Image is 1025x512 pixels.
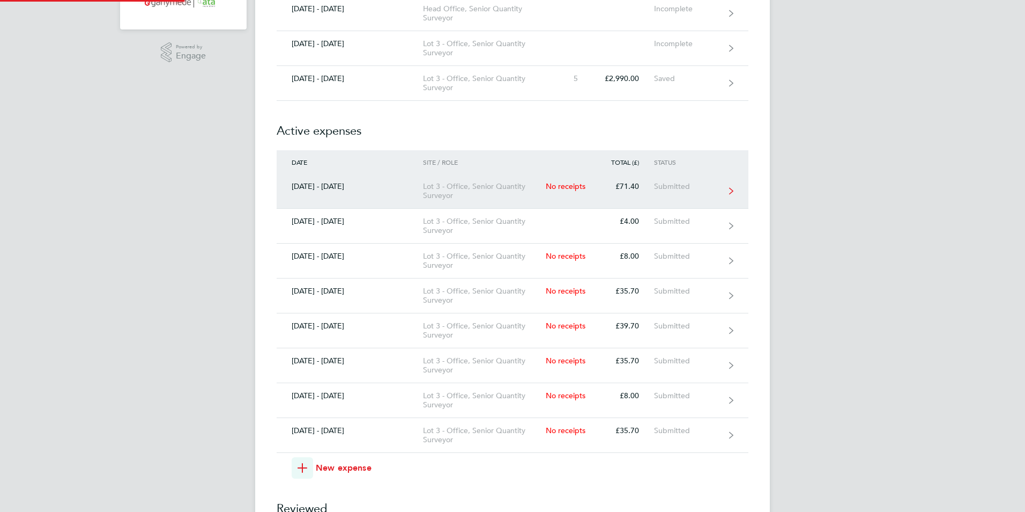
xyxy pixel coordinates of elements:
h2: Active expenses [277,101,748,150]
a: [DATE] - [DATE]Lot 3 - Office, Senior Quantity SurveyorNo receipts£39.70Submitted [277,313,748,348]
div: No receipts [546,287,593,296]
div: Date [277,158,423,166]
div: Site / Role [423,158,546,166]
div: [DATE] - [DATE] [277,182,423,191]
div: No receipts [546,182,593,191]
div: Lot 3 - Office, Senior Quantity Surveyor [423,356,546,375]
div: Incomplete [654,4,720,13]
div: £39.70 [593,321,654,331]
div: No receipts [546,252,593,261]
a: [DATE] - [DATE]Lot 3 - Office, Senior Quantity Surveyor£4.00Submitted [277,209,748,244]
div: [DATE] - [DATE] [277,39,423,48]
span: Powered by [176,42,206,52]
div: £2,990.00 [593,74,654,83]
div: 5 [546,74,593,83]
a: [DATE] - [DATE]Lot 3 - Office, Senior Quantity SurveyorNo receipts£71.40Submitted [277,174,748,209]
div: Submitted [654,321,720,331]
span: Engage [176,52,206,61]
div: Saved [654,74,720,83]
div: Head Office, Senior Quantity Surveyor [423,4,546,23]
div: [DATE] - [DATE] [277,217,423,226]
div: £8.00 [593,252,654,261]
div: No receipts [546,391,593,400]
div: Submitted [654,217,720,226]
div: [DATE] - [DATE] [277,287,423,296]
div: [DATE] - [DATE] [277,391,423,400]
div: Submitted [654,252,720,261]
div: Submitted [654,426,720,435]
div: £35.70 [593,356,654,365]
div: Lot 3 - Office, Senior Quantity Surveyor [423,391,546,409]
div: £35.70 [593,426,654,435]
div: [DATE] - [DATE] [277,252,423,261]
div: [DATE] - [DATE] [277,74,423,83]
div: [DATE] - [DATE] [277,356,423,365]
div: £8.00 [593,391,654,400]
div: Submitted [654,356,720,365]
a: [DATE] - [DATE]Lot 3 - Office, Senior Quantity SurveyorNo receipts£8.00Submitted [277,383,748,418]
div: Lot 3 - Office, Senior Quantity Surveyor [423,182,546,200]
div: Incomplete [654,39,720,48]
div: Submitted [654,391,720,400]
a: [DATE] - [DATE]Lot 3 - Office, Senior Quantity SurveyorNo receipts£35.70Submitted [277,279,748,313]
div: Lot 3 - Office, Senior Quantity Surveyor [423,287,546,305]
button: New expense [292,457,372,479]
div: [DATE] - [DATE] [277,426,423,435]
div: Lot 3 - Office, Senior Quantity Surveyor [423,426,546,444]
div: No receipts [546,356,593,365]
div: Status [654,158,720,166]
div: [DATE] - [DATE] [277,4,423,13]
div: No receipts [546,426,593,435]
div: Lot 3 - Office, Senior Quantity Surveyor [423,39,546,57]
div: £35.70 [593,287,654,296]
div: No receipts [546,321,593,331]
div: Submitted [654,182,720,191]
a: [DATE] - [DATE]Lot 3 - Office, Senior Quantity SurveyorIncomplete [277,31,748,66]
div: Total (£) [593,158,654,166]
div: £71.40 [593,182,654,191]
span: New expense [316,462,372,474]
div: Lot 3 - Office, Senior Quantity Surveyor [423,321,546,340]
div: Lot 3 - Office, Senior Quantity Surveyor [423,74,546,92]
a: Powered byEngage [161,42,206,63]
div: [DATE] - [DATE] [277,321,423,331]
div: £4.00 [593,217,654,226]
a: [DATE] - [DATE]Lot 3 - Office, Senior Quantity SurveyorNo receipts£35.70Submitted [277,348,748,383]
div: Lot 3 - Office, Senior Quantity Surveyor [423,252,546,270]
div: Lot 3 - Office, Senior Quantity Surveyor [423,217,546,235]
a: [DATE] - [DATE]Lot 3 - Office, Senior Quantity SurveyorNo receipts£35.70Submitted [277,418,748,453]
a: [DATE] - [DATE]Lot 3 - Office, Senior Quantity Surveyor5£2,990.00Saved [277,66,748,101]
a: [DATE] - [DATE]Lot 3 - Office, Senior Quantity SurveyorNo receipts£8.00Submitted [277,244,748,279]
div: Submitted [654,287,720,296]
